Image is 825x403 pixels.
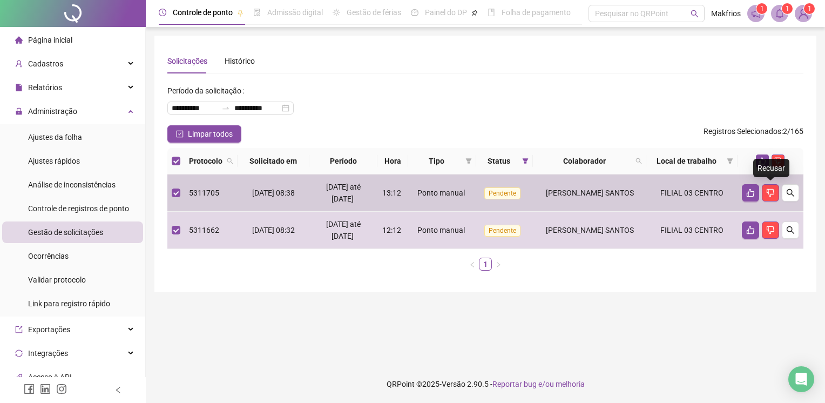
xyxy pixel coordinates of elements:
[221,104,230,112] span: to
[808,5,812,12] span: 1
[28,349,68,358] span: Integrações
[471,10,478,16] span: pushpin
[795,5,812,22] img: 54212
[333,9,340,16] span: sun
[28,83,62,92] span: Relatórios
[760,5,764,12] span: 1
[782,3,793,14] sup: 1
[15,60,23,68] span: user-add
[40,384,51,394] span: linkedin
[56,384,67,394] span: instagram
[28,252,69,260] span: Ocorrências
[725,153,735,169] span: filter
[786,226,795,234] span: search
[382,189,401,197] span: 13:12
[189,189,219,197] span: 5311705
[167,125,241,143] button: Limpar todos
[167,55,207,67] div: Solicitações
[15,36,23,44] span: home
[28,59,63,68] span: Cadastros
[495,261,502,268] span: right
[804,3,815,14] sup: Atualize o seu contato no menu Meus Dados
[15,350,23,357] span: sync
[24,384,35,394] span: facebook
[15,373,23,381] span: api
[546,226,634,234] span: [PERSON_NAME] SANTOS
[237,10,244,16] span: pushpin
[417,189,465,197] span: Ponto manual
[411,9,418,16] span: dashboard
[326,183,361,203] span: [DATE] até [DATE]
[746,189,755,197] span: like
[176,130,184,138] span: check-square
[238,148,309,174] th: Solicitado em
[756,3,767,14] sup: 1
[466,258,479,271] li: Página anterior
[492,380,585,388] span: Reportar bug e/ou melhoria
[28,133,82,142] span: Ajustes da folha
[479,258,491,270] a: 1
[417,226,465,234] span: Ponto manual
[15,84,23,91] span: file
[189,155,222,167] span: Protocolo
[775,9,785,18] span: bell
[252,189,295,197] span: [DATE] 08:38
[786,5,789,12] span: 1
[159,9,166,16] span: clock-circle
[252,226,295,234] span: [DATE] 08:32
[492,258,505,271] button: right
[727,158,733,164] span: filter
[442,380,465,388] span: Versão
[412,155,461,167] span: Tipo
[746,226,755,234] span: like
[502,8,571,17] span: Folha de pagamento
[173,8,233,17] span: Controle de ponto
[146,365,825,403] footer: QRPoint © 2025 - 2.90.5 -
[28,204,129,213] span: Controle de registros de ponto
[635,158,642,164] span: search
[546,189,634,197] span: [PERSON_NAME] SANTOS
[28,299,110,308] span: Link para registro rápido
[704,127,781,136] span: Registros Selecionados
[253,9,261,16] span: file-done
[786,189,795,197] span: search
[28,325,70,334] span: Exportações
[711,8,741,19] span: Makfrios
[188,128,233,140] span: Limpar todos
[522,158,529,164] span: filter
[704,125,803,143] span: : 2 / 165
[28,228,103,237] span: Gestão de solicitações
[766,189,775,197] span: dislike
[651,155,722,167] span: Local de trabalho
[225,153,235,169] span: search
[28,107,77,116] span: Administração
[425,8,467,17] span: Painel do DP
[646,212,738,249] td: FILIAL 03 CENTRO
[309,148,377,174] th: Período
[466,258,479,271] button: left
[15,326,23,333] span: export
[492,258,505,271] li: Próxima página
[347,8,401,17] span: Gestão de férias
[691,10,699,18] span: search
[114,386,122,394] span: left
[488,9,495,16] span: book
[382,226,401,234] span: 12:12
[15,108,23,115] span: lock
[520,153,531,169] span: filter
[227,158,233,164] span: search
[189,226,219,234] span: 5311662
[753,159,789,177] div: Recusar
[221,104,230,112] span: swap-right
[481,155,518,167] span: Status
[225,55,255,67] div: Histórico
[463,153,474,169] span: filter
[479,258,492,271] li: 1
[167,82,248,99] label: Período da solicitação
[28,276,86,284] span: Validar protocolo
[759,157,766,165] span: like
[537,155,631,167] span: Colaborador
[766,226,775,234] span: dislike
[465,158,472,164] span: filter
[28,157,80,165] span: Ajustes rápidos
